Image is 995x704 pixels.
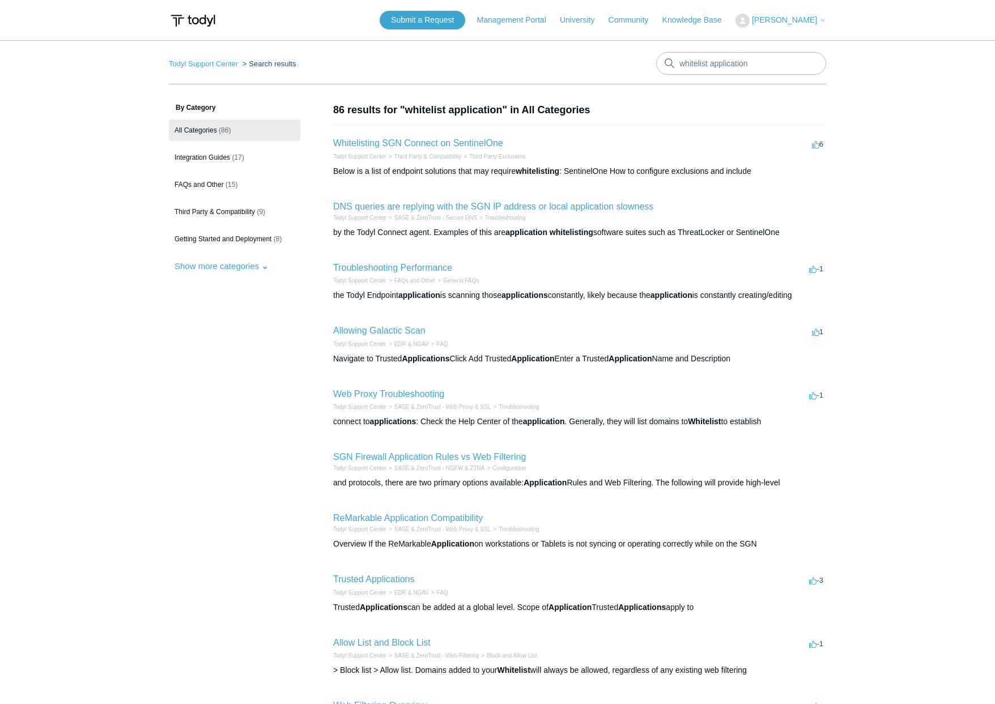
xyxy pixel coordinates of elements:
a: Todyl Support Center [333,465,386,471]
span: 1 [812,327,823,336]
li: Third Party Exclusions [461,152,525,161]
li: Block and Allow List [479,651,537,660]
a: Community [609,14,660,26]
a: Todyl Support Center [333,652,386,659]
em: Application [524,478,567,487]
span: -1 [809,264,823,273]
li: Todyl Support Center [333,525,386,534]
span: (8) [274,235,282,243]
li: Troubleshooting [491,525,539,534]
em: whitelisting [550,228,593,237]
a: EDR & NGAV [394,590,429,596]
a: University [560,14,606,26]
span: All Categories [175,126,217,134]
li: Third Party & Compatibility [386,152,461,161]
a: Todyl Support Center [333,590,386,596]
em: Application [548,603,592,612]
a: Third Party Exclusions [469,153,525,160]
div: the Todyl Endpoint is scanning those constantly, likely because the is constantly creating/editing [333,289,826,301]
em: applications [370,417,416,426]
button: [PERSON_NAME] [735,14,826,28]
a: Todyl Support Center [333,341,386,347]
a: Getting Started and Deployment (8) [169,228,300,250]
div: by the Todyl Connect agent. Examples of this are software suites such as ThreatLocker or SentinelOne [333,227,826,238]
li: SASE & ZeroTrust - Secure DNS [386,214,477,222]
em: application [505,228,547,237]
li: Todyl Support Center [333,403,386,411]
li: FAQs and Other [386,276,435,285]
div: Navigate to Trusted Click Add Trusted Enter a Trusted Name and Description [333,353,826,365]
li: FAQ [429,340,448,348]
span: -3 [809,576,823,584]
div: Below is a list of endpoint solutions that may require : SentinelOne How to configure exclusions ... [333,165,826,177]
a: Todyl Support Center [333,278,386,284]
input: Search [656,52,826,75]
div: Trusted can be added at a global level. Scope of Trusted apply to [333,601,826,613]
a: FAQ [437,590,448,596]
li: SASE & ZeroTrust - Web Proxy & SSL [386,525,491,534]
span: (15) [226,181,237,189]
h1: 86 results for "whitelist application" in All Categories [333,103,826,118]
li: SASE & ZeroTrust - Web Filtering [386,651,479,660]
img: Todyl Support Center Help Center home page [169,10,217,31]
li: Troubleshooting [477,214,525,222]
a: Management Portal [477,14,558,26]
div: connect to : Check the Help Center of the . Generally, they will list domains to to establish [333,416,826,428]
a: DNS queries are replying with the SGN IP address or local application slowness [333,202,653,211]
li: EDR & NGAV [386,340,429,348]
a: Integration Guides (17) [169,147,300,168]
em: Applications [618,603,666,612]
div: > Block list > Allow list. Domains added to your will always be allowed, regardless of any existi... [333,664,826,676]
a: Submit a Request [380,11,465,29]
a: ReMarkable Application Compatibility [333,513,483,523]
a: SASE & ZeroTrust - Secure DNS [394,215,477,221]
a: Third Party & Compatibility (9) [169,201,300,223]
a: Knowledge Base [662,14,733,26]
li: FAQ [429,588,448,597]
a: FAQs and Other (15) [169,174,300,195]
em: application [523,417,565,426]
em: Whitelist [497,665,530,675]
a: FAQ [437,341,448,347]
a: SASE & ZeroTrust - Web Proxy & SSL [394,404,491,410]
h3: By Category [169,103,300,113]
span: [PERSON_NAME] [752,15,817,24]
a: Troubleshooting Performance [333,263,452,272]
a: Whitelisting SGN Connect on SentinelOne [333,138,503,148]
li: EDR & NGAV [386,588,429,597]
li: SASE & ZeroTrust - NGFW & ZTNA [386,464,485,472]
a: Todyl Support Center [333,526,386,532]
li: Todyl Support Center [333,651,386,660]
a: Web Proxy Troubleshooting [333,389,444,399]
li: SASE & ZeroTrust - Web Proxy & SSL [386,403,491,411]
em: applications [501,291,548,300]
a: SASE & ZeroTrust - Web Proxy & SSL [394,526,491,532]
a: Troubleshooting [499,526,539,532]
a: SGN Firewall Application Rules vs Web Filtering [333,452,526,462]
em: Application [609,354,652,363]
span: (9) [257,208,265,216]
em: application [398,291,440,300]
a: Troubleshooting [499,404,539,410]
li: Todyl Support Center [333,588,386,597]
a: Configuration [492,465,526,471]
em: whitelisting [516,167,559,176]
span: 6 [812,140,823,148]
a: Todyl Support Center [333,153,386,160]
li: Configuration [484,464,526,472]
span: Integration Guides [175,153,230,161]
a: SASE & ZeroTrust - NGFW & ZTNA [394,465,485,471]
em: Application [431,539,474,548]
li: Todyl Support Center [333,214,386,222]
span: -1 [809,639,823,648]
span: Third Party & Compatibility [175,208,255,216]
em: Whitelist [688,417,721,426]
div: Overview If the ReMarkable on workstations or Tablets is not syncing or operating correctly while... [333,538,826,550]
a: Third Party & Compatibility [394,153,461,160]
button: Show more categories [169,255,274,276]
span: (17) [232,153,244,161]
a: Todyl Support Center [333,215,386,221]
span: Getting Started and Deployment [175,235,271,243]
a: Allow List and Block List [333,638,431,647]
a: EDR & NGAV [394,341,429,347]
